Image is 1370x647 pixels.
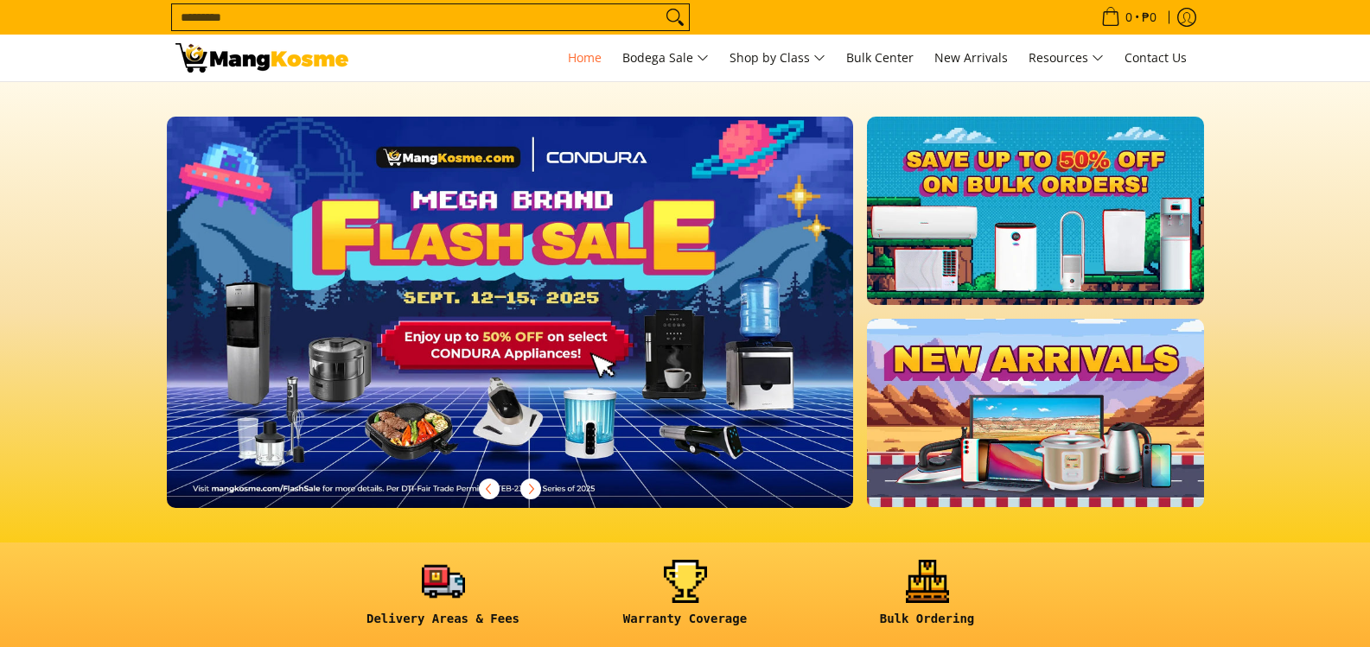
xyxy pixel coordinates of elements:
[512,470,550,508] button: Next
[331,560,556,640] a: <h6><strong>Delivery Areas & Fees</strong></h6>
[661,4,689,30] button: Search
[1020,35,1112,81] a: Resources
[614,35,717,81] a: Bodega Sale
[721,35,834,81] a: Shop by Class
[934,49,1008,66] span: New Arrivals
[568,49,602,66] span: Home
[1139,11,1159,23] span: ₱0
[846,49,914,66] span: Bulk Center
[1096,8,1162,27] span: •
[815,560,1040,640] a: <h6><strong>Bulk Ordering</strong></h6>
[1029,48,1104,69] span: Resources
[470,470,508,508] button: Previous
[1116,35,1195,81] a: Contact Us
[622,48,709,69] span: Bodega Sale
[838,35,922,81] a: Bulk Center
[366,35,1195,81] nav: Main Menu
[926,35,1016,81] a: New Arrivals
[1125,49,1187,66] span: Contact Us
[559,35,610,81] a: Home
[730,48,825,69] span: Shop by Class
[573,560,798,640] a: <h6><strong>Warranty Coverage</strong></h6>
[167,117,854,508] img: Desktop homepage 29339654 2507 42fb b9ff a0650d39e9ed
[175,43,348,73] img: Mang Kosme: Your Home Appliances Warehouse Sale Partner!
[1123,11,1135,23] span: 0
